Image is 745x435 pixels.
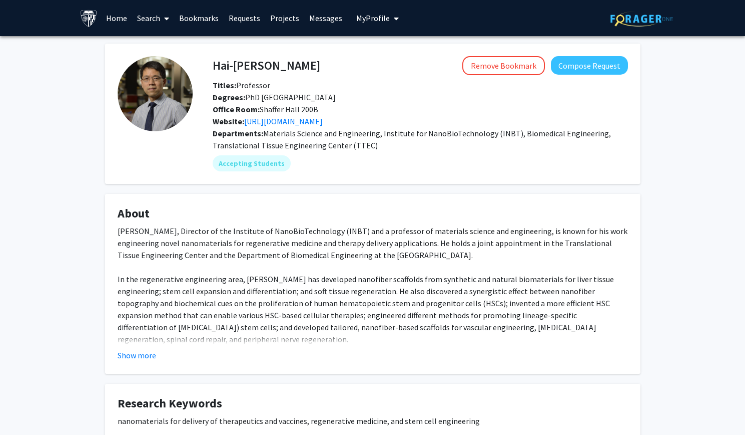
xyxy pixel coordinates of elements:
[356,13,390,23] span: My Profile
[101,1,132,36] a: Home
[610,11,673,27] img: ForagerOne Logo
[8,390,43,427] iframe: Chat
[118,396,628,411] h4: Research Keywords
[213,155,291,171] mat-chip: Accepting Students
[462,56,545,75] button: Remove Bookmark
[118,349,156,361] button: Show more
[213,128,611,150] span: Materials Science and Engineering, Institute for NanoBioTechnology (INBT), Biomedical Engineering...
[213,104,318,114] span: Shaffer Hall 200B
[213,56,320,75] h4: Hai-[PERSON_NAME]
[118,56,193,131] img: Profile Picture
[213,92,245,102] b: Degrees:
[174,1,224,36] a: Bookmarks
[80,10,98,27] img: Johns Hopkins University Logo
[213,116,244,126] b: Website:
[551,56,628,75] button: Compose Request to Hai-Quan Mao
[224,1,265,36] a: Requests
[213,104,260,114] b: Office Room:
[265,1,304,36] a: Projects
[118,415,628,427] div: nanomaterials for delivery of therapeutics and vaccines, regenerative medicine, and stem cell eng...
[118,206,628,221] h4: About
[213,80,270,90] span: Professor
[244,116,323,126] a: Opens in a new tab
[132,1,174,36] a: Search
[213,92,336,102] span: PhD [GEOGRAPHIC_DATA]
[213,128,263,138] b: Departments:
[213,80,236,90] b: Titles:
[304,1,347,36] a: Messages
